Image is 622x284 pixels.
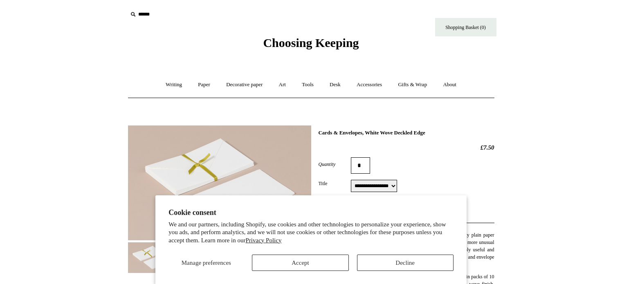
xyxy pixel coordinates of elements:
h2: Cookie consent [168,208,454,217]
a: Paper [191,74,218,96]
a: Decorative paper [219,74,270,96]
a: Gifts & Wrap [391,74,434,96]
label: Title [318,180,351,187]
h2: £7.50 [318,144,494,151]
img: Cards & Envelopes, White Wove Deckled Edge [128,125,311,240]
a: Writing [158,74,189,96]
h1: Cards & Envelopes, White Wove Deckled Edge [318,130,494,136]
a: Desk [322,74,348,96]
a: Privacy Policy [246,237,282,244]
label: Quantity [318,161,351,168]
button: Decline [357,255,454,271]
a: About [436,74,464,96]
button: Manage preferences [168,255,244,271]
button: Accept [252,255,348,271]
img: Cards & Envelopes, White Wove Deckled Edge [128,242,177,273]
a: Shopping Basket (0) [435,18,496,36]
a: Art [272,74,293,96]
span: Manage preferences [182,259,231,266]
p: We and our partners, including Shopify, use cookies and other technologies to personalize your ex... [168,221,454,245]
span: Choosing Keeping [263,36,359,49]
a: Choosing Keeping [263,42,359,48]
a: Accessories [349,74,389,96]
a: Tools [294,74,321,96]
